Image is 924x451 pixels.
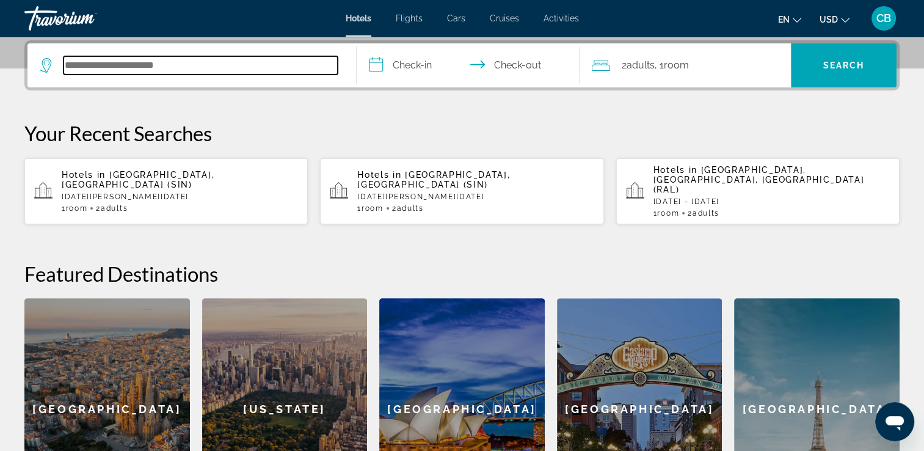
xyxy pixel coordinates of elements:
[357,170,401,180] span: Hotels in
[62,170,106,180] span: Hotels in
[876,12,891,24] span: CB
[778,15,790,24] span: en
[868,5,900,31] button: User Menu
[653,165,697,175] span: Hotels in
[62,170,214,189] span: [GEOGRAPHIC_DATA], [GEOGRAPHIC_DATA] (SIN)
[823,61,865,70] span: Search
[875,402,914,441] iframe: Button to launch messaging window
[778,10,801,28] button: Change language
[66,204,88,213] span: Room
[626,59,654,71] span: Adults
[101,204,128,213] span: Adults
[362,204,384,213] span: Room
[544,13,579,23] a: Activities
[653,165,864,194] span: [GEOGRAPHIC_DATA], [GEOGRAPHIC_DATA], [GEOGRAPHIC_DATA] (RAL)
[616,158,900,225] button: Hotels in [GEOGRAPHIC_DATA], [GEOGRAPHIC_DATA], [GEOGRAPHIC_DATA] (RAL)[DATE] - [DATE]1Room2Adults
[357,204,383,213] span: 1
[24,262,900,286] h2: Featured Destinations
[820,15,838,24] span: USD
[621,57,654,74] span: 2
[653,197,890,206] p: [DATE] - [DATE]
[346,13,371,23] a: Hotels
[357,193,594,201] p: [DATE][PERSON_NAME][DATE]
[820,10,849,28] button: Change currency
[580,43,791,87] button: Travelers: 2 adults, 0 children
[693,209,719,218] span: Adults
[62,193,298,201] p: [DATE][PERSON_NAME][DATE]
[657,209,679,218] span: Room
[490,13,519,23] a: Cruises
[357,170,510,189] span: [GEOGRAPHIC_DATA], [GEOGRAPHIC_DATA] (SIN)
[96,204,128,213] span: 2
[64,56,338,75] input: Search hotel destination
[653,209,679,218] span: 1
[654,57,688,74] span: , 1
[396,204,423,213] span: Adults
[27,43,897,87] div: Search widget
[24,121,900,145] p: Your Recent Searches
[24,2,147,34] a: Travorium
[357,43,580,87] button: Select check in and out date
[62,204,87,213] span: 1
[396,13,423,23] a: Flights
[791,43,897,87] button: Search
[663,59,688,71] span: Room
[24,158,308,225] button: Hotels in [GEOGRAPHIC_DATA], [GEOGRAPHIC_DATA] (SIN)[DATE][PERSON_NAME][DATE]1Room2Adults
[320,158,603,225] button: Hotels in [GEOGRAPHIC_DATA], [GEOGRAPHIC_DATA] (SIN)[DATE][PERSON_NAME][DATE]1Room2Adults
[392,204,424,213] span: 2
[688,209,719,218] span: 2
[447,13,465,23] a: Cars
